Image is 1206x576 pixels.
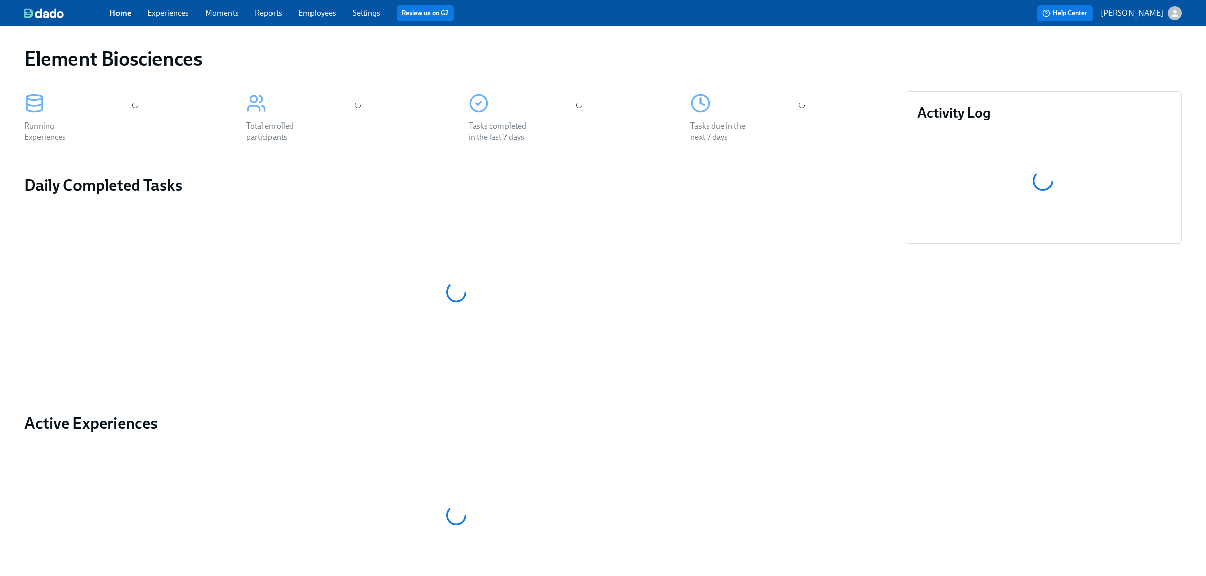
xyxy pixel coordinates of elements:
div: Running Experiences [24,120,89,143]
a: Settings [353,8,380,18]
a: dado [24,8,109,18]
button: Help Center [1037,5,1093,21]
a: Employees [298,8,336,18]
a: Active Experiences [24,413,888,433]
p: [PERSON_NAME] [1101,8,1163,19]
div: Tasks completed in the last 7 days [469,120,533,143]
span: Help Center [1042,8,1087,18]
a: Reports [255,8,282,18]
h1: Element Biosciences [24,47,202,71]
a: Moments [205,8,239,18]
div: Total enrolled participants [246,120,311,143]
h2: Daily Completed Tasks [24,175,888,195]
img: dado [24,8,64,18]
a: Review us on G2 [402,8,449,18]
h3: Activity Log [917,104,1169,122]
button: [PERSON_NAME] [1101,6,1182,20]
div: Tasks due in the next 7 days [690,120,755,143]
a: Home [109,8,131,18]
a: Experiences [147,8,189,18]
button: Review us on G2 [397,5,454,21]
